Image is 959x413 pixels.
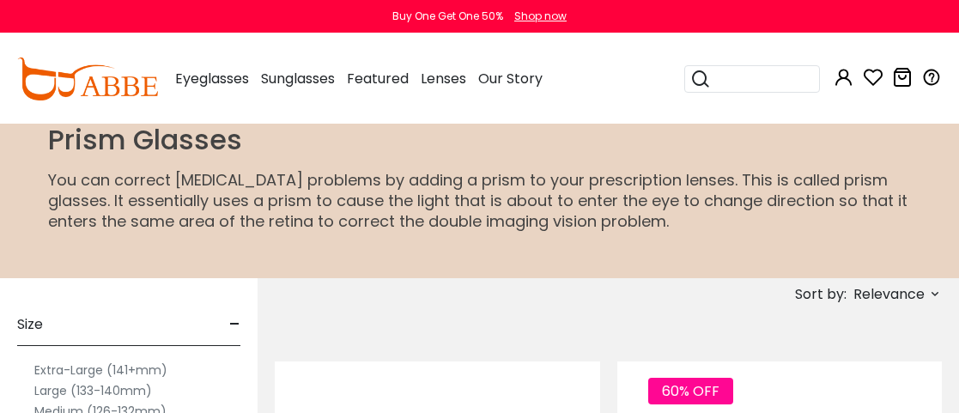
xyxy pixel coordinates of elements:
span: Featured [347,69,409,88]
a: Shop now [506,9,567,23]
label: Large (133-140mm) [34,380,152,401]
span: 60% OFF [648,378,733,404]
p: You can correct [MEDICAL_DATA] problems by adding a prism to your prescription lenses. This is ca... [48,170,952,232]
span: Our Story [478,69,543,88]
img: abbeglasses.com [17,58,158,100]
span: Eyeglasses [175,69,249,88]
span: Lenses [421,69,466,88]
span: Sunglasses [261,69,335,88]
span: - [229,304,240,345]
h1: Prism Glasses [48,124,952,156]
span: Relevance [853,279,925,310]
span: Size [17,304,43,345]
div: Shop now [514,9,567,24]
div: Buy One Get One 50% [392,9,503,24]
span: Sort by: [795,284,847,304]
label: Extra-Large (141+mm) [34,360,167,380]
